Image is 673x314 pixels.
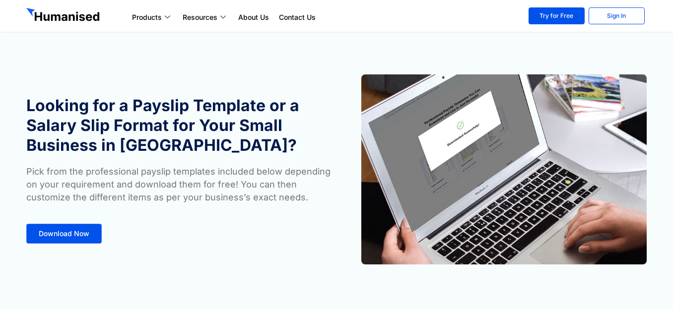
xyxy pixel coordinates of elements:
span: Download Now [39,230,89,237]
a: Resources [178,11,233,23]
a: About Us [233,11,274,23]
a: Try for Free [529,7,585,24]
a: Download Now [26,224,102,244]
a: Contact Us [274,11,321,23]
h1: Looking for a Payslip Template or a Salary Slip Format for Your Small Business in [GEOGRAPHIC_DATA]? [26,96,332,155]
a: Sign In [589,7,645,24]
p: Pick from the professional payslip templates included below depending on your requirement and dow... [26,165,332,204]
a: Products [127,11,178,23]
img: GetHumanised Logo [26,8,102,24]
